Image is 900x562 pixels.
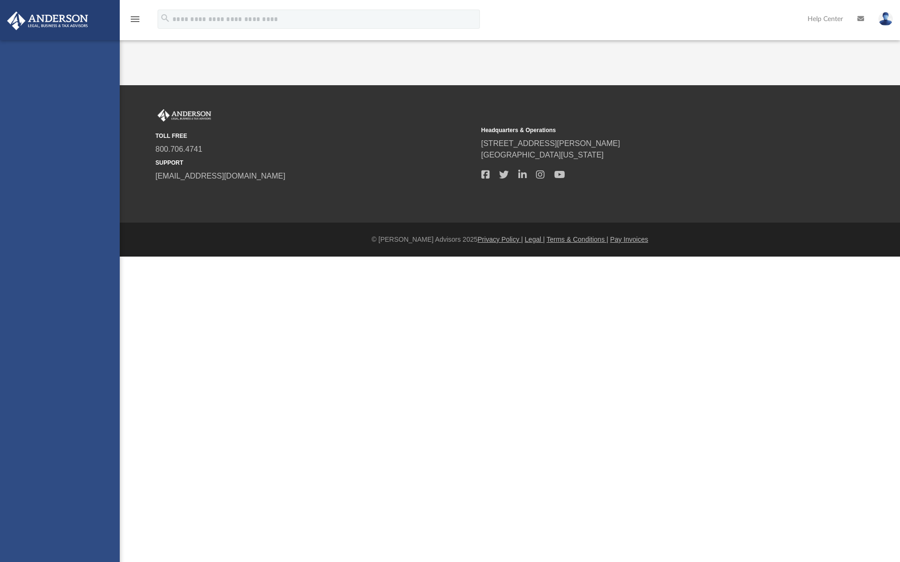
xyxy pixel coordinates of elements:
[160,13,171,23] i: search
[878,12,893,26] img: User Pic
[156,172,285,180] a: [EMAIL_ADDRESS][DOMAIN_NAME]
[481,139,620,147] a: [STREET_ADDRESS][PERSON_NAME]
[129,13,141,25] i: menu
[547,236,608,243] a: Terms & Conditions |
[156,132,475,140] small: TOLL FREE
[156,145,203,153] a: 800.706.4741
[120,235,900,245] div: © [PERSON_NAME] Advisors 2025
[481,151,604,159] a: [GEOGRAPHIC_DATA][US_STATE]
[610,236,648,243] a: Pay Invoices
[525,236,545,243] a: Legal |
[129,18,141,25] a: menu
[156,158,475,167] small: SUPPORT
[156,109,213,122] img: Anderson Advisors Platinum Portal
[478,236,523,243] a: Privacy Policy |
[4,11,91,30] img: Anderson Advisors Platinum Portal
[481,126,800,135] small: Headquarters & Operations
